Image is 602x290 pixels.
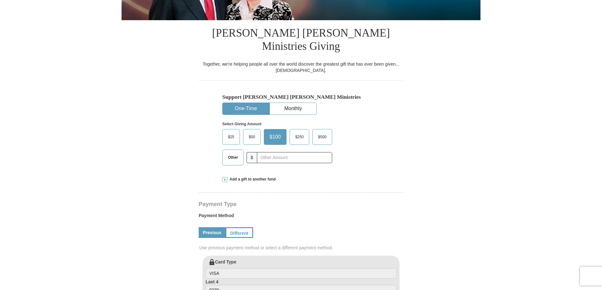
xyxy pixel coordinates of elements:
[225,132,237,142] span: $25
[206,259,396,279] label: Card Type
[199,202,403,207] h4: Payment Type
[222,122,261,126] strong: Select Giving Amount
[266,132,284,142] span: $100
[199,212,403,222] label: Payment Method
[227,177,276,182] span: Add a gift to another fund
[257,152,332,163] input: Other Amount
[270,103,316,115] button: Monthly
[223,103,269,115] button: One-Time
[292,132,307,142] span: $250
[315,132,330,142] span: $500
[199,227,225,238] a: Previous
[199,245,404,251] span: Use previous payment method or select a different payment method.
[199,61,403,74] div: Together, we're helping people all over the world discover the greatest gift that has ever been g...
[247,152,257,163] span: $
[206,268,396,279] input: Card Type
[225,153,241,162] span: Other
[222,94,380,100] h5: Support [PERSON_NAME] [PERSON_NAME] Ministries
[246,132,258,142] span: $50
[225,227,253,238] a: Different
[199,20,403,61] h1: [PERSON_NAME] [PERSON_NAME] Ministries Giving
